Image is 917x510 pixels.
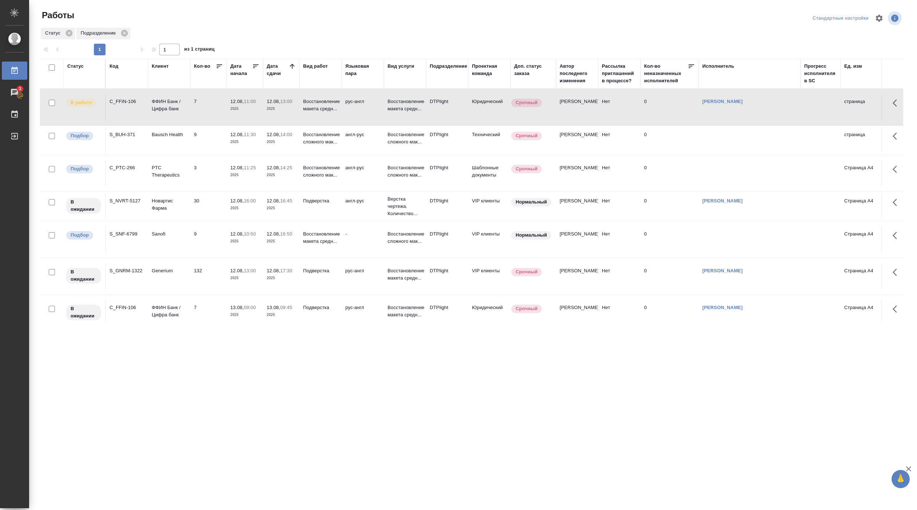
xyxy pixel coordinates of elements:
[280,198,292,203] p: 16:45
[230,171,259,179] p: 2025
[702,268,743,273] a: [PERSON_NAME]
[71,198,96,213] p: В ожидании
[468,300,511,326] td: Юридический
[556,264,598,289] td: [PERSON_NAME]
[267,305,280,310] p: 13.08,
[81,29,118,37] p: Подразделение
[71,232,89,239] p: Подбор
[598,194,640,219] td: Нет
[280,132,292,137] p: 14:00
[65,304,102,321] div: Исполнитель назначен, приступать к работе пока рано
[388,131,422,146] p: Восстановление сложного мак...
[267,274,296,282] p: 2025
[468,194,511,219] td: VIP клиенты
[65,131,102,141] div: Можно подбирать исполнителей
[516,305,537,312] p: Срочный
[841,264,883,289] td: Страница А4
[230,305,244,310] p: 13.08,
[190,94,227,120] td: 7
[190,161,227,186] td: 3
[303,63,328,70] div: Вид работ
[426,194,468,219] td: DTPlight
[244,165,256,170] p: 11:25
[640,194,699,219] td: 0
[468,264,511,289] td: VIP клиенты
[598,161,640,186] td: Нет
[152,63,168,70] div: Клиент
[110,164,144,171] div: C_PTC-266
[71,305,96,320] p: В ожидании
[267,132,280,137] p: 12.08,
[468,227,511,252] td: VIP клиенты
[640,264,699,289] td: 0
[267,231,280,237] p: 12.08,
[468,161,511,186] td: Шаблонные документы
[14,85,25,92] span: 3
[702,198,743,203] a: [PERSON_NAME]
[894,471,907,487] span: 🙏
[65,267,102,284] div: Исполнитель назначен, приступать к работе пока рано
[110,131,144,138] div: S_BUH-371
[267,63,289,77] div: Дата сдачи
[560,63,595,84] div: Автор последнего изменения
[841,94,883,120] td: страница
[426,264,468,289] td: DTPlight
[230,268,244,273] p: 12.08,
[267,311,296,319] p: 2025
[244,132,256,137] p: 11:30
[888,227,906,244] button: Здесь прячутся важные кнопки
[110,267,144,274] div: S_GNRM-1322
[598,264,640,289] td: Нет
[110,304,144,311] div: C_FFIN-106
[516,99,537,106] p: Срочный
[230,105,259,112] p: 2025
[888,300,906,318] button: Здесь прячутся важные кнопки
[152,197,187,212] p: Новартис Фарма
[556,227,598,252] td: [PERSON_NAME]
[244,268,256,273] p: 13:00
[598,227,640,252] td: Нет
[110,63,118,70] div: Код
[67,63,84,70] div: Статус
[844,63,862,70] div: Ед. изм
[280,268,292,273] p: 17:30
[888,264,906,281] button: Здесь прячутся важные кнопки
[556,194,598,219] td: [PERSON_NAME]
[230,311,259,319] p: 2025
[280,165,292,170] p: 14:25
[303,197,338,205] p: Подверстка
[888,194,906,211] button: Здесь прячутся важные кнопки
[184,45,215,55] span: из 1 страниц
[303,230,338,245] p: Восстановление макета средн...
[110,98,144,105] div: C_FFIN-106
[152,164,187,179] p: PTC Therapeutics
[640,227,699,252] td: 0
[388,164,422,179] p: Восстановление сложного мак...
[644,63,688,84] div: Кол-во неназначенных исполнителей
[888,11,903,25] span: Посмотреть информацию
[640,161,699,186] td: 0
[267,165,280,170] p: 12.08,
[152,230,187,238] p: Sanofi
[468,127,511,153] td: Технический
[65,98,102,108] div: Исполнитель выполняет работу
[244,305,256,310] p: 09:00
[244,198,256,203] p: 16:00
[841,300,883,326] td: Страница А4
[110,230,144,238] div: S_SNF-6799
[892,470,910,488] button: 🙏
[430,63,467,70] div: Подразделение
[888,94,906,112] button: Здесь прячутся важные кнопки
[345,63,380,77] div: Языковая пара
[702,63,734,70] div: Исполнитель
[152,131,187,138] p: Bausch Health
[342,94,384,120] td: рус-англ
[267,99,280,104] p: 12.08,
[388,195,422,217] p: Верстка чертежа. Количество...
[472,63,507,77] div: Проектная команда
[267,171,296,179] p: 2025
[888,127,906,145] button: Здесь прячутся важные кнопки
[426,227,468,252] td: DTPlight
[230,231,244,237] p: 12.08,
[388,267,422,282] p: Восстановление макета средн...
